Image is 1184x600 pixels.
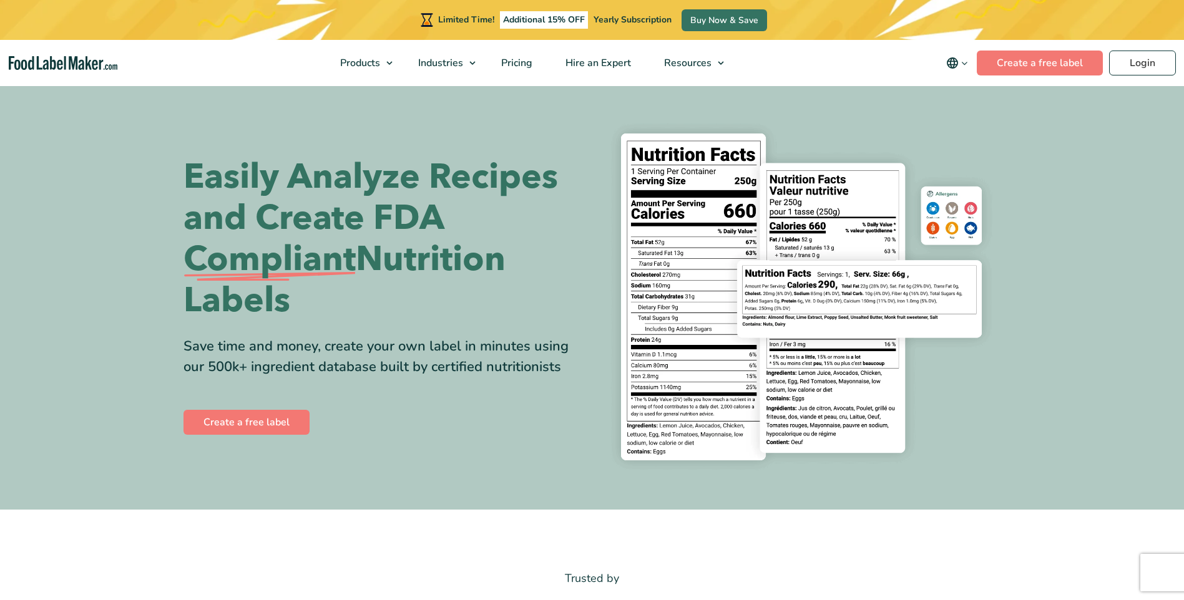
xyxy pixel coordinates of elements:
[594,14,672,26] span: Yearly Subscription
[1109,51,1176,75] a: Login
[500,11,588,29] span: Additional 15% OFF
[183,410,310,435] a: Create a free label
[183,157,583,321] h1: Easily Analyze Recipes and Create FDA Nutrition Labels
[977,51,1103,75] a: Create a free label
[660,56,713,70] span: Resources
[497,56,534,70] span: Pricing
[402,40,482,86] a: Industries
[183,569,1001,588] p: Trusted by
[438,14,494,26] span: Limited Time!
[414,56,464,70] span: Industries
[562,56,632,70] span: Hire an Expert
[549,40,645,86] a: Hire an Expert
[324,40,399,86] a: Products
[485,40,546,86] a: Pricing
[682,9,767,31] a: Buy Now & Save
[183,239,356,280] span: Compliant
[183,336,583,377] div: Save time and money, create your own label in minutes using our 500k+ ingredient database built b...
[336,56,381,70] span: Products
[648,40,730,86] a: Resources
